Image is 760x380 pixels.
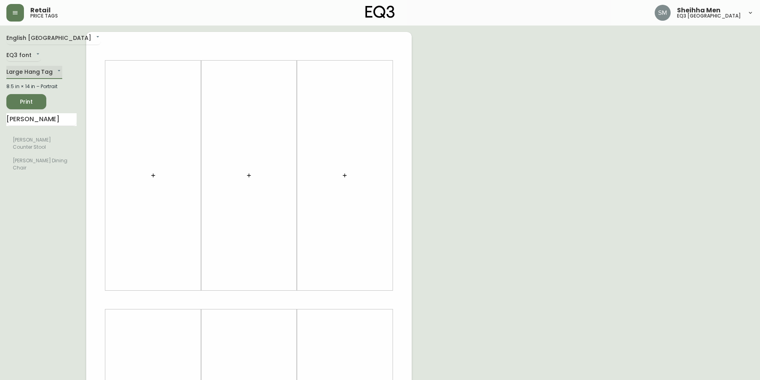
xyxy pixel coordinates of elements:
span: Print [13,97,40,107]
span: Retail [30,7,51,14]
button: Print [6,94,46,109]
h5: price tags [30,14,58,18]
li: Small Hang Tag [6,154,77,175]
div: EQ3 font [6,49,41,62]
h5: eq3 [GEOGRAPHIC_DATA] [677,14,741,18]
span: Sheihha Men [677,7,721,14]
img: cfa6f7b0e1fd34ea0d7b164297c1067f [655,5,671,21]
input: Search [6,113,77,126]
li: Small Hang Tag [6,133,77,154]
img: logo [365,6,395,18]
div: Large Hang Tag [6,66,62,79]
div: 8.5 in × 14 in – Portrait [6,83,77,90]
div: English [GEOGRAPHIC_DATA] [6,32,101,45]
